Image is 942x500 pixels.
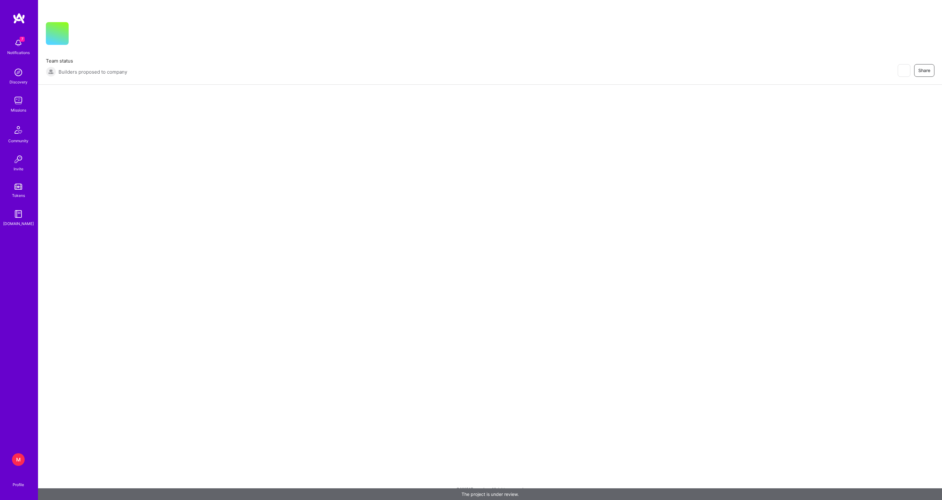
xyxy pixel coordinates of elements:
img: discovery [12,66,25,79]
img: logo [13,13,25,24]
a: M [10,453,26,466]
div: Invite [14,166,23,172]
img: teamwork [12,94,25,107]
div: Community [8,137,28,144]
div: Profile [13,481,24,487]
div: Missions [11,107,26,113]
span: Share [918,67,930,74]
div: Notifications [7,49,30,56]
div: M [12,453,25,466]
img: guide book [12,208,25,220]
div: Discovery [9,79,28,85]
div: [DOMAIN_NAME] [3,220,34,227]
button: Share [914,64,934,77]
img: Invite [12,153,25,166]
span: Team status [46,58,127,64]
i: icon CompanyGray [76,32,81,37]
a: Profile [10,475,26,487]
img: Builders proposed to company [46,67,56,77]
div: The project is under review. [38,488,942,500]
img: tokens [15,184,22,190]
span: Builders proposed to company [59,69,127,75]
i: icon EyeClosed [901,68,906,73]
img: bell [12,37,25,49]
div: Tokens [12,192,25,199]
span: 7 [20,37,25,42]
img: Community [11,122,26,137]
